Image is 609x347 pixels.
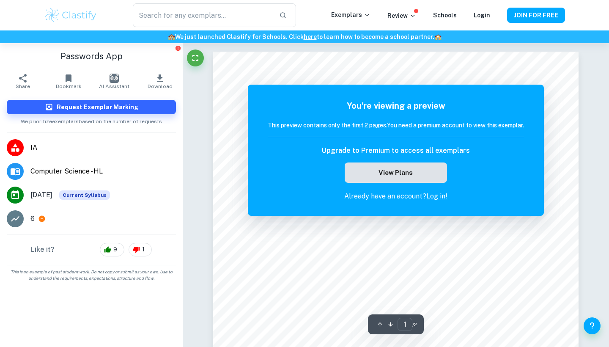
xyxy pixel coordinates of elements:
span: [DATE] [30,190,52,200]
span: 🏫 [168,33,175,40]
input: Search for any exemplars... [133,3,272,27]
h6: Upgrade to Premium to access all exemplars [322,146,470,156]
span: IA [30,143,176,153]
p: 6 [30,214,35,224]
span: Share [16,83,30,89]
button: Report issue [175,45,181,51]
p: Exemplars [331,10,370,19]
div: 9 [100,243,124,256]
div: 1 [129,243,152,256]
h6: This preview contains only the first 2 pages. You need a premium account to view this exemplar. [268,121,524,130]
div: This exemplar is based on the current syllabus. Feel free to refer to it for inspiration/ideas wh... [59,190,110,200]
span: 🏫 [434,33,442,40]
button: View Plans [345,162,447,183]
button: Help and Feedback [584,317,601,334]
button: Fullscreen [187,50,204,66]
span: This is an example of past student work. Do not copy or submit as your own. Use to understand the... [3,269,179,281]
span: 9 [109,245,122,254]
h5: You're viewing a preview [268,99,524,112]
span: Computer Science - HL [30,166,176,176]
a: Login [474,12,490,19]
span: AI Assistant [99,83,129,89]
span: Download [148,83,173,89]
a: Log in! [426,192,447,200]
span: We prioritize exemplars based on the number of requests [21,114,162,125]
button: Bookmark [46,69,91,93]
button: Download [137,69,183,93]
span: / 2 [412,321,417,328]
h6: Request Exemplar Marking [57,102,138,112]
img: Clastify logo [44,7,98,24]
img: AI Assistant [110,74,119,83]
a: here [304,33,317,40]
span: Bookmark [56,83,82,89]
p: Already have an account? [268,191,524,201]
span: Current Syllabus [59,190,110,200]
h6: Like it? [31,245,55,255]
span: 1 [137,245,149,254]
h1: Passwords App [7,50,176,63]
button: JOIN FOR FREE [507,8,565,23]
a: Schools [433,12,457,19]
p: Review [387,11,416,20]
button: AI Assistant [91,69,137,93]
h6: We just launched Clastify for Schools. Click to learn how to become a school partner. [2,32,607,41]
button: Request Exemplar Marking [7,100,176,114]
